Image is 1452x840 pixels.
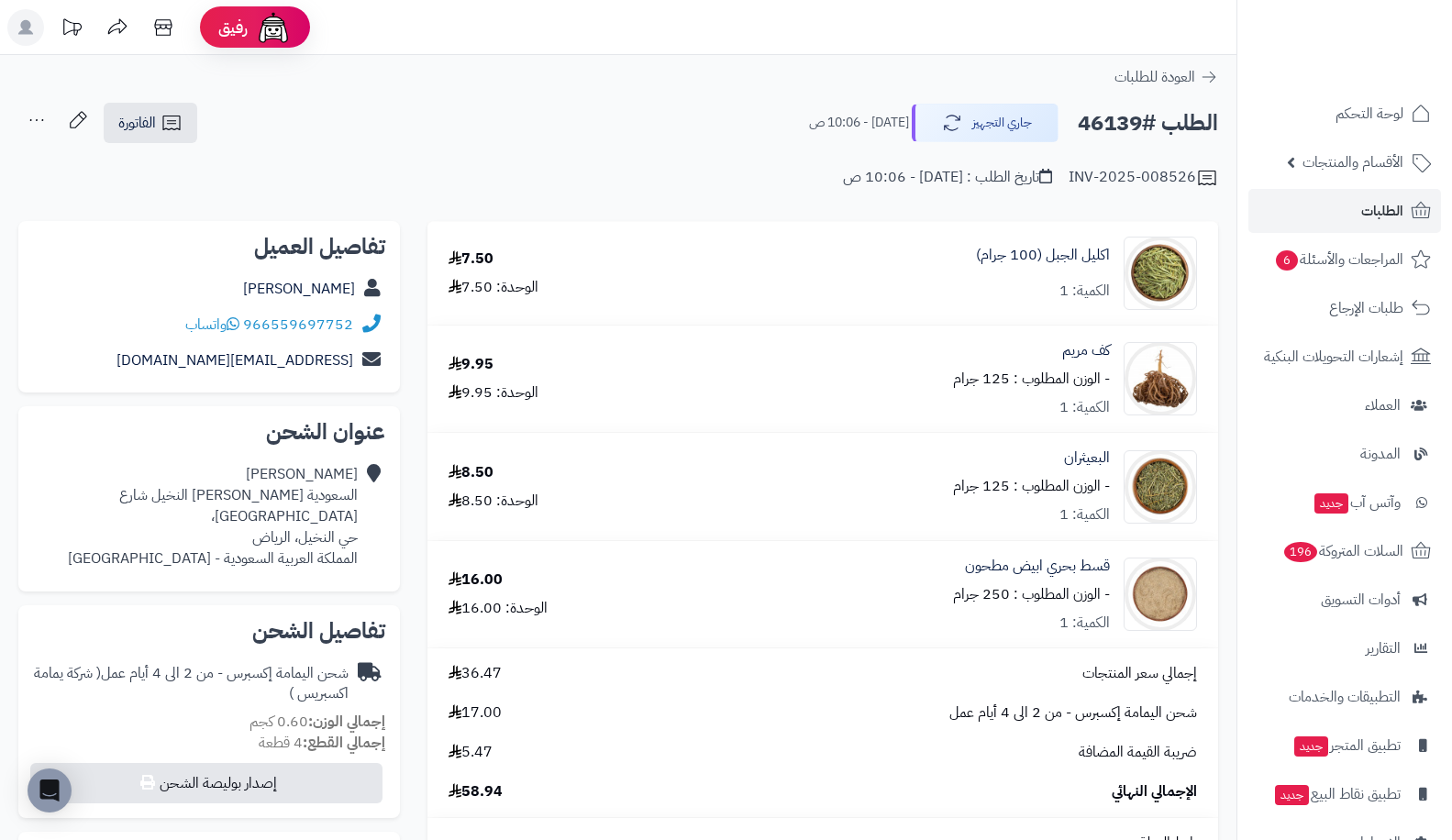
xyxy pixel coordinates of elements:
small: - الوزن المطلوب : 125 جرام [953,475,1110,497]
button: إصدار بوليصة الشحن [30,763,382,803]
img: ai-face.png [255,9,292,46]
a: الفاتورة [104,103,197,143]
button: جاري التجهيز [912,104,1059,142]
a: المراجعات والأسئلة6 [1248,238,1441,282]
div: الكمية: 1 [1059,613,1110,634]
span: وآتس آب [1313,490,1401,515]
img: 1633635488-Rose%20of%20Jericho-90x90.jpg [1125,342,1196,415]
div: 16.00 [449,569,503,591]
a: التطبيقات والخدمات [1248,675,1441,719]
div: 7.50 [449,249,493,270]
a: أدوات التسويق [1248,578,1441,622]
span: تطبيق نقاط البيع [1273,781,1401,807]
a: قسط بحري ابيض مطحون [965,556,1110,577]
img: 1693554855-Beithran,%20Crushed-90x90.jpg [1125,450,1196,524]
a: السلات المتروكة196 [1248,529,1441,573]
small: 4 قطعة [259,732,385,754]
img: logo-2.png [1327,14,1435,52]
strong: إجمالي الوزن: [308,711,385,733]
small: - الوزن المطلوب : 125 جرام [953,368,1110,390]
a: تطبيق نقاط البيعجديد [1248,772,1441,816]
h2: الطلب #46139 [1078,105,1218,142]
small: - الوزن المطلوب : 250 جرام [953,583,1110,605]
div: Open Intercom Messenger [28,768,72,812]
span: السلات المتروكة [1282,538,1403,564]
span: 6 [1275,249,1299,271]
a: المدونة [1248,432,1441,476]
a: العودة للطلبات [1114,66,1218,88]
span: العودة للطلبات [1114,66,1195,88]
span: أدوات التسويق [1321,587,1401,613]
span: الإجمالي النهائي [1112,781,1197,802]
a: وآتس آبجديد [1248,481,1441,525]
span: طلبات الإرجاع [1329,295,1403,321]
span: ضريبة القيمة المضافة [1079,742,1197,763]
a: إشعارات التحويلات البنكية [1248,335,1441,379]
div: الوحدة: 9.95 [449,382,538,403]
div: [PERSON_NAME] السعودية [PERSON_NAME] النخيل شارع [GEOGRAPHIC_DATA]، حي النخيل، الرياض المملكة الع... [33,464,358,569]
div: شحن اليمامة إكسبرس - من 2 الى 4 أيام عمل [33,663,349,705]
a: اكليل الجبل (100 جرام) [976,245,1110,266]
a: العملاء [1248,383,1441,427]
div: 8.50 [449,462,493,483]
span: 17.00 [449,702,502,724]
span: جديد [1314,493,1348,514]
div: تاريخ الطلب : [DATE] - 10:06 ص [843,167,1052,188]
span: المدونة [1360,441,1401,467]
a: طلبات الإرجاع [1248,286,1441,330]
span: جديد [1294,736,1328,757]
span: جديد [1275,785,1309,805]
span: 58.94 [449,781,503,802]
div: الوحدة: 7.50 [449,277,538,298]
div: الكمية: 1 [1059,504,1110,525]
a: تطبيق المتجرجديد [1248,724,1441,768]
small: [DATE] - 10:06 ص [809,114,909,132]
h2: تفاصيل العميل [33,236,385,258]
a: تحديثات المنصة [49,9,94,50]
a: لوحة التحكم [1248,92,1441,136]
small: 0.60 كجم [249,711,385,733]
a: كف مريم [1062,340,1110,361]
span: إشعارات التحويلات البنكية [1264,344,1403,370]
div: INV-2025-008526 [1069,167,1218,189]
a: [EMAIL_ADDRESS][DOMAIN_NAME] [116,349,353,371]
a: 966559697752 [243,314,353,336]
span: الأقسام والمنتجات [1302,149,1403,175]
span: العملاء [1365,392,1401,418]
span: الطلبات [1361,198,1403,224]
div: الكمية: 1 [1059,397,1110,418]
a: التقارير [1248,626,1441,670]
span: الفاتورة [118,112,156,134]
a: واتساب [185,314,239,336]
span: 196 [1283,541,1319,563]
div: 9.95 [449,354,493,375]
span: المراجعات والأسئلة [1274,247,1403,272]
a: [PERSON_NAME] [243,278,355,300]
div: الكمية: 1 [1059,281,1110,302]
h2: عنوان الشحن [33,421,385,443]
div: الوحدة: 16.00 [449,598,548,619]
span: التطبيقات والخدمات [1289,684,1401,710]
span: 36.47 [449,663,502,684]
span: التقارير [1366,636,1401,661]
span: شحن اليمامة إكسبرس - من 2 الى 4 أيام عمل [949,702,1197,724]
a: الطلبات [1248,189,1441,233]
div: الوحدة: 8.50 [449,491,538,512]
span: رفيق [218,17,248,39]
a: البعيثران [1064,448,1110,469]
strong: إجمالي القطع: [303,732,385,754]
span: إجمالي سعر المنتجات [1082,663,1197,684]
span: تطبيق المتجر [1292,733,1401,758]
span: 5.47 [449,742,493,763]
img: 1715928865-Koshtam%20Root%20Powder-90x90.jpg [1125,558,1196,631]
h2: تفاصيل الشحن [33,620,385,642]
span: لوحة التحكم [1336,101,1403,127]
span: ( شركة يمامة اكسبريس ) [34,662,349,705]
img: %20%D8%A7%D9%84%D8%AC%D8%A8%D9%84-90x90.jpg [1125,237,1196,310]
